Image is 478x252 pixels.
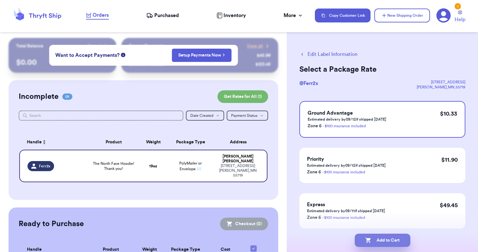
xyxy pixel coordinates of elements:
[227,111,268,121] button: Payment Status
[19,92,58,102] h2: Incomplete
[299,81,318,86] span: @ Ferr2x
[374,9,430,22] button: New Shipping Order
[322,216,365,219] a: - $100 insurance included
[247,43,271,49] a: View all
[19,219,84,229] h2: Ready to Purchase
[190,114,213,117] span: Date Created
[146,12,179,19] a: Purchased
[154,12,179,19] span: Purchased
[217,12,246,19] a: Inventory
[299,64,465,75] h2: Select a Package Rate
[299,51,358,58] button: Edit Label Information
[172,49,231,62] button: Setup Payments Now
[417,85,465,90] div: [PERSON_NAME] , MN , 55719
[307,170,321,174] span: Zone 6
[315,9,371,22] button: Copy Customer Link
[39,164,50,169] span: Ferr2x
[27,139,42,146] span: Handle
[93,11,109,19] span: Orders
[88,43,101,49] span: Payout
[307,157,324,162] span: Priority
[179,161,202,171] span: PolyMailer or Envelope ✉️
[307,208,385,213] p: Estimated delivery by 09/11 if shipped [DATE]
[307,163,386,168] p: Estimated delivery by 09/12 if shipped [DATE]
[186,111,224,121] button: Date Created
[247,43,263,49] span: View all
[322,170,365,174] a: - $100 insurance included
[89,135,138,150] th: Product
[440,201,458,210] p: $ 49.45
[417,80,465,85] div: [STREET_ADDRESS]
[455,10,465,23] a: Help
[93,161,135,171] span: The North Face Hoodie! Thank you!
[231,114,257,117] span: Payment Status
[129,43,164,49] p: Recent Payments
[217,164,259,178] div: [STREET_ADDRESS] [PERSON_NAME] , MN 55719
[284,12,303,19] div: More
[138,135,168,150] th: Weight
[355,234,410,247] button: Add to Cart
[436,8,451,23] a: 1
[441,155,458,164] p: $ 11.90
[308,117,386,122] p: Estimated delivery by 09/12 if shipped [DATE]
[307,215,321,220] span: Zone 6
[16,43,43,49] p: Total Balance
[62,93,72,100] span: 01
[224,12,246,19] span: Inventory
[218,90,268,103] button: Get Rates for All (1)
[86,11,109,20] a: Orders
[440,109,457,118] p: $ 10.33
[308,111,353,116] span: Ground Advantage
[323,124,366,128] a: - $100 insurance included
[455,16,465,23] span: Help
[16,57,109,68] p: $ 0.00
[307,202,325,207] span: Express
[178,52,225,58] a: Setup Payments Now
[213,135,267,150] th: Address
[455,3,461,9] div: 1
[42,138,47,146] button: Sort ascending
[308,124,322,128] span: Zone 6
[55,51,120,59] span: Want to Accept Payments?
[19,111,183,121] input: Search
[255,61,271,68] div: $ 123.45
[220,218,268,230] button: Checkout (0)
[168,135,213,150] th: Package Type
[88,43,109,49] a: Payout
[217,154,259,164] div: [PERSON_NAME] [PERSON_NAME]
[257,52,271,59] div: $ 45.99
[149,164,157,168] strong: 19 oz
